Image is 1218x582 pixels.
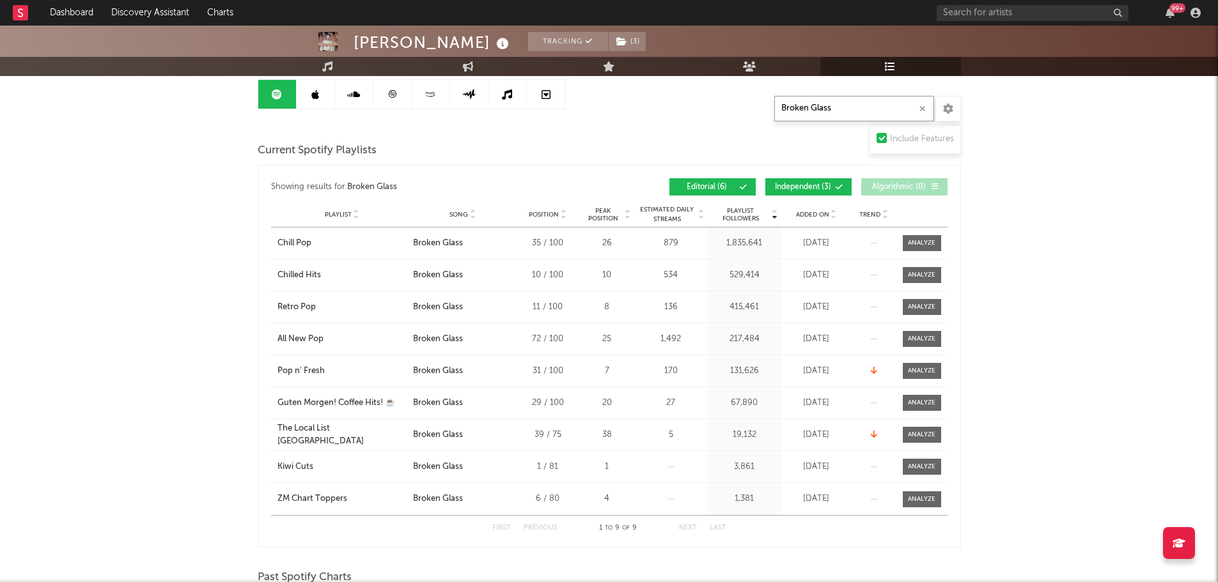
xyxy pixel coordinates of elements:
div: Showing results for [271,178,609,195]
a: Retro Pop [277,301,407,314]
a: Pop n' Fresh [277,365,407,378]
div: ZM Chart Toppers [277,493,347,505]
span: to [605,525,613,531]
div: 7 [583,365,631,378]
div: [DATE] [785,365,848,378]
input: Search Playlists/Charts [774,96,934,121]
a: ZM Chart Toppers [277,493,407,505]
div: Broken Glass [413,493,463,505]
a: The Local List [GEOGRAPHIC_DATA] [277,422,407,447]
span: Independent ( 3 ) [774,183,832,191]
div: [PERSON_NAME] [354,32,512,53]
button: Editorial(6) [669,178,756,195]
div: 136 [637,301,705,314]
a: Guten Morgen! Coffee Hits! ☕ [277,397,407,410]
div: Chilled Hits [277,269,321,282]
div: 67,890 [711,397,778,410]
div: Chill Pop [277,237,311,250]
button: (3) [609,32,646,51]
div: 31 / 100 [519,365,577,378]
div: 11 / 100 [519,301,577,314]
span: Position [529,211,559,218]
span: ( 3 ) [608,32,646,51]
button: Previous [524,525,558,532]
div: 3,861 [711,461,778,473]
div: 99 + [1169,3,1185,13]
div: 1,381 [711,493,778,505]
div: 20 [583,397,631,410]
button: Independent(3) [765,178,852,195]
a: Kiwi Cuts [277,461,407,473]
div: 1 [583,461,631,473]
div: 170 [637,365,705,378]
button: Last [710,525,726,532]
span: Editorial ( 6 ) [678,183,737,191]
div: Broken Glass [413,237,463,250]
div: 19,132 [711,429,778,441]
div: 1,492 [637,333,705,346]
div: 4 [583,493,631,505]
span: Playlist Followers [711,207,770,222]
div: All New Pop [277,333,324,346]
div: Broken Glass [413,397,463,410]
div: [DATE] [785,237,848,250]
span: Estimated Daily Streams [637,205,697,224]
button: 99+ [1166,8,1175,18]
button: Next [679,525,697,532]
span: Song [449,211,468,218]
div: 529,414 [711,269,778,282]
div: 27 [637,397,705,410]
div: 10 [583,269,631,282]
div: 131,626 [711,365,778,378]
div: 534 [637,269,705,282]
a: Chill Pop [277,237,407,250]
a: Chilled Hits [277,269,407,282]
div: 1 / 81 [519,461,577,473]
div: Broken Glass [413,429,463,441]
div: Broken Glass [413,269,463,282]
div: 35 / 100 [519,237,577,250]
div: 217,484 [711,333,778,346]
div: [DATE] [785,333,848,346]
div: 29 / 100 [519,397,577,410]
span: of [622,525,630,531]
div: [DATE] [785,301,848,314]
div: 1 9 9 [583,521,653,536]
div: Broken Glass [413,461,463,473]
span: Added On [796,211,829,218]
div: [DATE] [785,429,848,441]
div: 38 [583,429,631,441]
div: 8 [583,301,631,314]
span: Peak Position [583,207,623,222]
div: 72 / 100 [519,333,577,346]
div: [DATE] [785,397,848,410]
div: 39 / 75 [519,429,577,441]
div: Kiwi Cuts [277,461,313,473]
input: Search for artists [937,5,1128,21]
span: Algorithmic ( 0 ) [870,183,928,191]
span: Trend [859,211,880,218]
div: 1,835,641 [711,237,778,250]
div: 5 [637,429,705,441]
div: 10 / 100 [519,269,577,282]
div: [DATE] [785,493,848,505]
div: Broken Glass [347,180,397,195]
span: Playlist [325,211,352,218]
div: [DATE] [785,461,848,473]
div: Guten Morgen! Coffee Hits! ☕ [277,397,395,410]
div: Broken Glass [413,365,463,378]
div: 26 [583,237,631,250]
div: Retro Pop [277,301,316,314]
div: 25 [583,333,631,346]
span: Current Spotify Playlists [258,143,377,158]
a: All New Pop [277,333,407,346]
div: Broken Glass [413,333,463,346]
div: Broken Glass [413,301,463,314]
div: 415,461 [711,301,778,314]
div: Include Features [890,132,954,147]
div: 879 [637,237,705,250]
div: 6 / 80 [519,493,577,505]
div: [DATE] [785,269,848,282]
button: First [492,525,511,532]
